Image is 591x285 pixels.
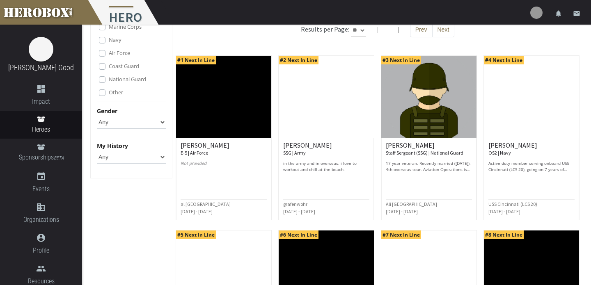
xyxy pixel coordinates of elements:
h6: [PERSON_NAME] [386,142,472,156]
small: [DATE] - [DATE] [386,208,418,214]
img: user-image [530,7,543,19]
label: Navy [109,35,121,44]
small: al [GEOGRAPHIC_DATA] [181,201,231,207]
img: image [29,37,53,62]
small: BETA [54,155,64,161]
label: Coast Guard [109,62,139,71]
small: Ali [GEOGRAPHIC_DATA] [386,201,437,207]
h6: [PERSON_NAME] [488,142,575,156]
span: #3 Next In Line [381,56,421,64]
label: My History [97,141,128,150]
span: #7 Next In Line [381,230,421,239]
button: Next [432,23,455,37]
a: #1 Next In Line [PERSON_NAME] E-5 | Air Force Not provided al [GEOGRAPHIC_DATA] [DATE] - [DATE] [176,55,272,220]
span: #4 Next In Line [484,56,524,64]
span: | [376,25,379,33]
small: grafenwohr [283,201,307,207]
i: email [573,10,580,17]
small: [DATE] - [DATE] [283,208,315,214]
h6: Results per Page: [301,25,349,33]
label: Other [109,88,123,97]
small: [DATE] - [DATE] [488,208,520,214]
p: Not provided [181,160,267,173]
a: [PERSON_NAME] Good [8,63,74,72]
button: Prev [410,23,433,37]
h6: [PERSON_NAME] [283,142,369,156]
span: #5 Next In Line [176,230,216,239]
span: #2 Next In Line [279,56,318,64]
small: OS2 | Navy [488,150,511,156]
p: in the army and in overseas. i love to workout and chill at the beach. [283,160,369,173]
label: Air Force [109,48,130,57]
span: #8 Next In Line [484,230,524,239]
small: SSG | Army [283,150,306,156]
label: Gender [97,106,117,116]
label: Marine Corps [109,22,142,31]
i: notifications [555,10,562,17]
a: #3 Next In Line [PERSON_NAME] Staff Sergeant (SSG) | National Guard 17 year veteran. Recently mar... [381,55,477,220]
span: | [397,25,400,33]
span: #1 Next In Line [176,56,216,64]
a: #4 Next In Line [PERSON_NAME] OS2 | Navy Active duty member serving onboard USS Cincinnati (LCS 2... [483,55,580,220]
small: E-5 | Air Force [181,150,208,156]
a: #2 Next In Line [PERSON_NAME] SSG | Army in the army and in overseas. i love to workout and chill... [278,55,374,220]
p: Active duty member serving onboard USS Cincinnati (LCS 20), going on 7 years of active service, d... [488,160,575,173]
label: National Guard [109,75,146,84]
h6: [PERSON_NAME] [181,142,267,156]
small: Staff Sergeant (SSG) | National Guard [386,150,463,156]
span: #6 Next In Line [279,230,318,239]
small: [DATE] - [DATE] [181,208,213,214]
p: 17 year veteran. Recently married ([DATE]). 4th overseas tour. Aviation Operations is my job. [386,160,472,173]
small: USS Cincinnati (LCS 20) [488,201,537,207]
